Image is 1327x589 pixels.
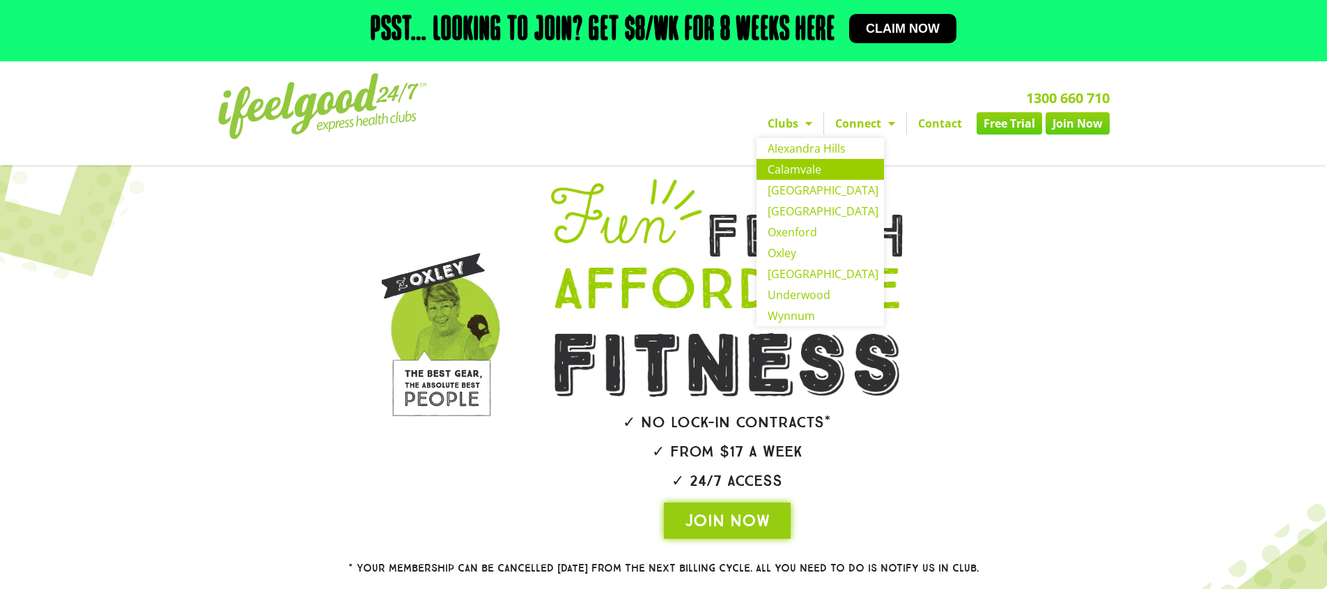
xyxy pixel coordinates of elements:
[756,222,884,243] a: Oxenford
[756,138,884,326] ul: Clubs
[756,243,884,263] a: Oxley
[756,138,884,159] a: Alexandra Hills
[849,14,956,43] a: Claim now
[1026,89,1110,107] a: 1300 660 710
[756,305,884,326] a: Wynnum
[512,415,942,430] h2: ✓ No lock-in contracts*
[756,159,884,180] a: Calamvale
[756,263,884,284] a: [GEOGRAPHIC_DATA]
[664,503,791,539] a: JOIN NOW
[371,14,835,47] h2: Psst… Looking to join? Get $8/wk for 8 weeks here
[685,510,770,532] span: JOIN NOW
[535,112,1110,135] nav: Menu
[756,112,823,135] a: Clubs
[1046,112,1110,135] a: Join Now
[512,444,942,459] h2: ✓ From $17 a week
[977,112,1042,135] a: Free Trial
[756,180,884,201] a: [GEOGRAPHIC_DATA]
[756,284,884,305] a: Underwood
[512,473,942,489] h2: ✓ 24/7 Access
[866,22,940,35] span: Claim now
[824,112,906,135] a: Connect
[298,563,1030,574] h2: * Your membership can be cancelled [DATE] from the next billing cycle. All you need to do is noti...
[756,201,884,222] a: [GEOGRAPHIC_DATA]
[907,112,973,135] a: Contact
